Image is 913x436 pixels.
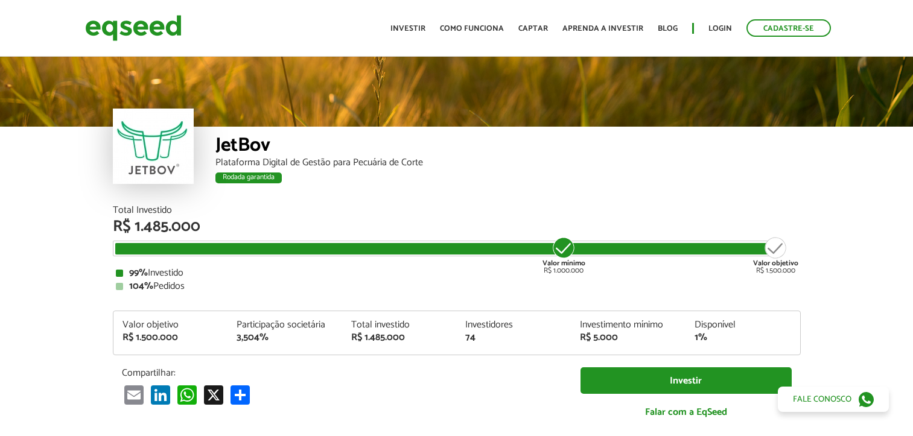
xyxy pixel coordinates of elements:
[753,257,798,269] strong: Valor objetivo
[351,333,448,343] div: R$ 1.485.000
[746,19,831,37] a: Cadastre-se
[542,257,585,269] strong: Valor mínimo
[778,387,889,412] a: Fale conosco
[351,320,448,330] div: Total investido
[237,333,333,343] div: 3,504%
[113,219,801,235] div: R$ 1.485.000
[122,367,562,379] p: Compartilhar:
[129,278,153,294] strong: 104%
[228,385,252,405] a: Compartilhar
[518,25,548,33] a: Captar
[129,265,148,281] strong: 99%
[390,25,425,33] a: Investir
[562,25,643,33] a: Aprenda a investir
[580,320,676,330] div: Investimento mínimo
[116,282,798,291] div: Pedidos
[122,320,219,330] div: Valor objetivo
[658,25,678,33] a: Blog
[113,206,801,215] div: Total Investido
[85,12,182,44] img: EqSeed
[116,268,798,278] div: Investido
[581,367,792,394] a: Investir
[753,236,798,274] div: R$ 1.500.000
[440,25,504,33] a: Como funciona
[580,333,676,343] div: R$ 5.000
[215,136,801,158] div: JetBov
[695,333,791,343] div: 1%
[122,385,146,405] a: Email
[175,385,199,405] a: WhatsApp
[215,172,282,183] div: Rodada garantida
[122,333,219,343] div: R$ 1.500.000
[237,320,333,330] div: Participação societária
[148,385,173,405] a: LinkedIn
[695,320,791,330] div: Disponível
[202,385,226,405] a: X
[708,25,732,33] a: Login
[541,236,587,274] div: R$ 1.000.000
[215,158,801,168] div: Plataforma Digital de Gestão para Pecuária de Corte
[465,320,562,330] div: Investidores
[581,400,792,425] a: Falar com a EqSeed
[465,333,562,343] div: 74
